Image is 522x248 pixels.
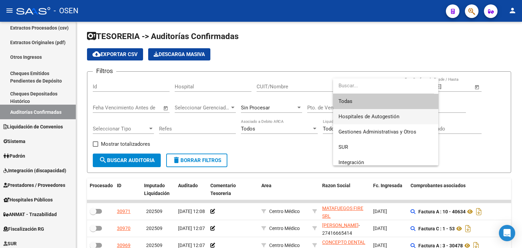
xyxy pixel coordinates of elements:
span: SUR [338,144,348,150]
input: dropdown search [333,78,434,93]
div: Open Intercom Messenger [499,225,515,241]
span: Todas [338,94,433,109]
span: Hospitales de Autogestión [338,113,399,120]
span: Integración [338,159,364,165]
span: Gestiones Administrativas y Otros [338,129,416,135]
